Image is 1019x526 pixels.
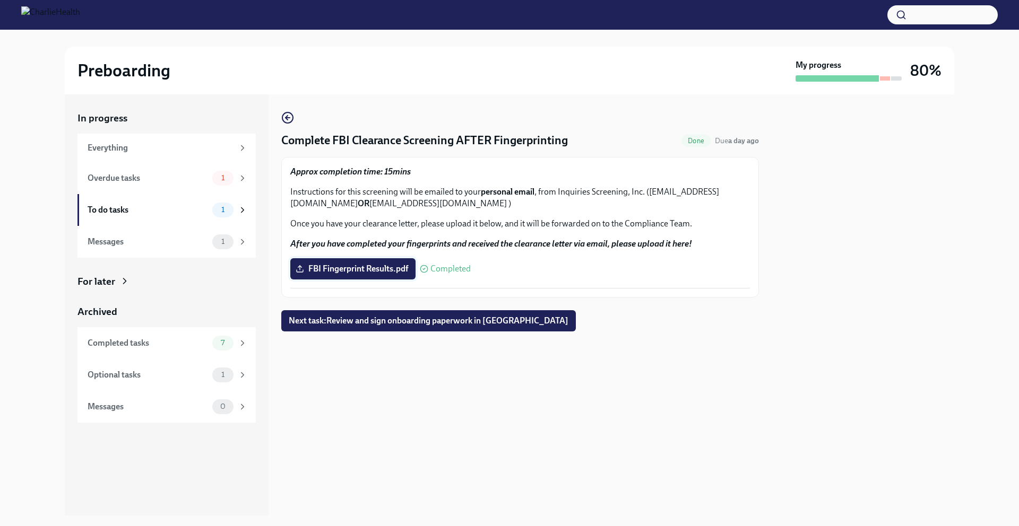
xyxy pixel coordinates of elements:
[77,162,256,194] a: Overdue tasks1
[215,238,231,246] span: 1
[77,111,256,125] a: In progress
[290,258,416,279] label: FBI Fingerprint Results.pdf
[289,315,568,326] span: Next task : Review and sign onboarding paperwork in [GEOGRAPHIC_DATA]
[215,371,231,379] span: 1
[214,402,232,410] span: 0
[215,174,231,182] span: 1
[681,137,711,145] span: Done
[298,264,408,274] span: FBI Fingerprint Results.pdf
[88,337,208,349] div: Completed tasks
[88,204,208,216] div: To do tasks
[214,339,231,347] span: 7
[281,310,576,331] button: Next task:Review and sign onboarding paperwork in [GEOGRAPHIC_DATA]
[430,265,471,273] span: Completed
[77,60,170,81] h2: Preboarding
[77,359,256,391] a: Optional tasks1
[728,136,759,145] strong: a day ago
[77,275,115,288] div: For later
[77,305,256,319] a: Archived
[910,61,942,80] h3: 80%
[77,134,256,162] a: Everything
[281,133,568,148] h4: Complete FBI Clearance Screening AFTER Fingerprinting
[290,186,750,209] p: Instructions for this screening will be emailed to your , from Inquiries Screening, Inc. ([EMAIL_...
[481,187,534,197] strong: personal email
[21,6,80,23] img: CharlieHealth
[88,236,208,248] div: Messages
[88,142,234,154] div: Everything
[358,198,369,208] strong: OR
[77,327,256,359] a: Completed tasks7
[77,391,256,423] a: Messages0
[290,218,750,230] p: Once you have your clearance letter, please upload it below, and it will be forwarded on to the C...
[77,194,256,226] a: To do tasks1
[88,401,208,413] div: Messages
[88,172,208,184] div: Overdue tasks
[715,136,759,145] span: Due
[290,166,411,177] strong: Approx completion time: 15mins
[77,226,256,258] a: Messages1
[88,369,208,381] div: Optional tasks
[715,136,759,146] span: August 11th, 2025 09:00
[796,59,841,71] strong: My progress
[77,275,256,288] a: For later
[215,206,231,214] span: 1
[290,239,692,249] strong: After you have completed your fingerprints and received the clearance letter via email, please up...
